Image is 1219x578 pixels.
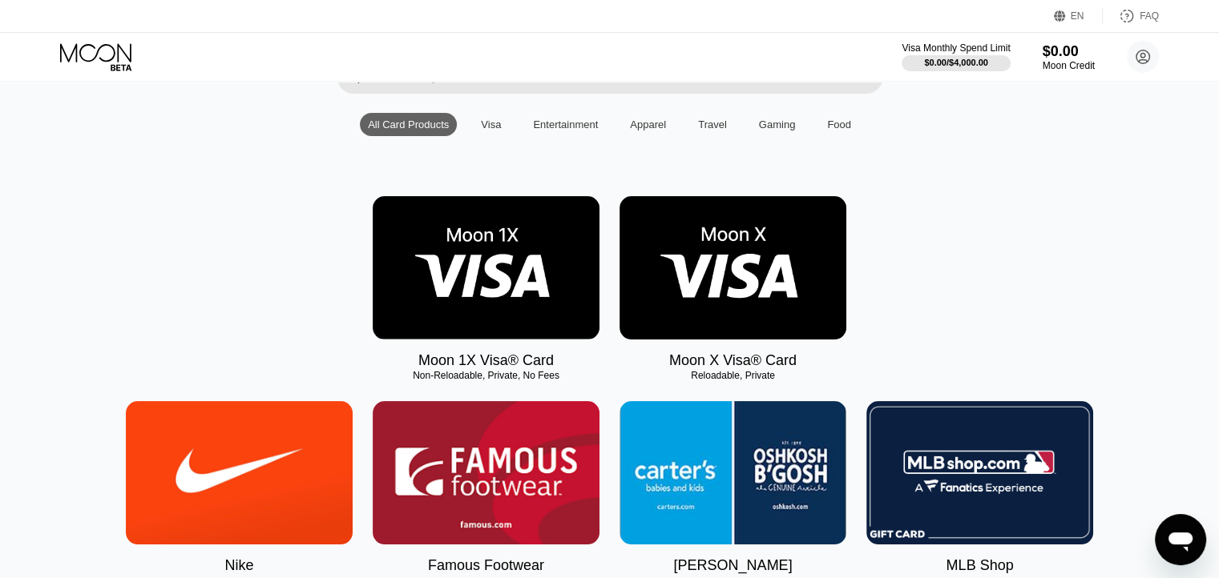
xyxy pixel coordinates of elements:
div: Apparel [630,118,666,130]
div: EN [1054,8,1103,24]
div: Famous Footwear [428,557,544,574]
div: [PERSON_NAME] [673,557,792,574]
div: Non-Reloadable, Private, No Fees [373,370,599,381]
div: Travel [698,118,727,130]
div: EN [1071,10,1084,22]
div: Gaming [759,118,796,130]
div: Visa Monthly Spend Limit$0.00/$4,000.00 [902,42,1010,71]
iframe: Buton lansare fereastră mesagerie [1155,514,1206,565]
div: Travel [690,113,735,136]
div: $0.00Moon Credit [1043,43,1095,71]
div: FAQ [1140,10,1159,22]
div: $0.00 [1043,43,1095,60]
div: $0.00 / $4,000.00 [924,58,988,67]
div: Nike [224,557,253,574]
div: Moon 1X Visa® Card [418,352,554,369]
div: Food [819,113,859,136]
div: Entertainment [525,113,606,136]
div: Reloadable, Private [620,370,846,381]
div: All Card Products [360,113,457,136]
div: All Card Products [368,118,449,130]
div: Apparel [622,113,674,136]
div: MLB Shop [946,557,1013,574]
div: Visa Monthly Spend Limit [902,42,1010,54]
div: FAQ [1103,8,1159,24]
div: Moon X Visa® Card [669,352,797,369]
div: Moon Credit [1043,60,1095,71]
div: Gaming [751,113,804,136]
div: Visa [481,118,501,130]
div: Entertainment [533,118,598,130]
div: Food [827,118,851,130]
div: Visa [473,113,509,136]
